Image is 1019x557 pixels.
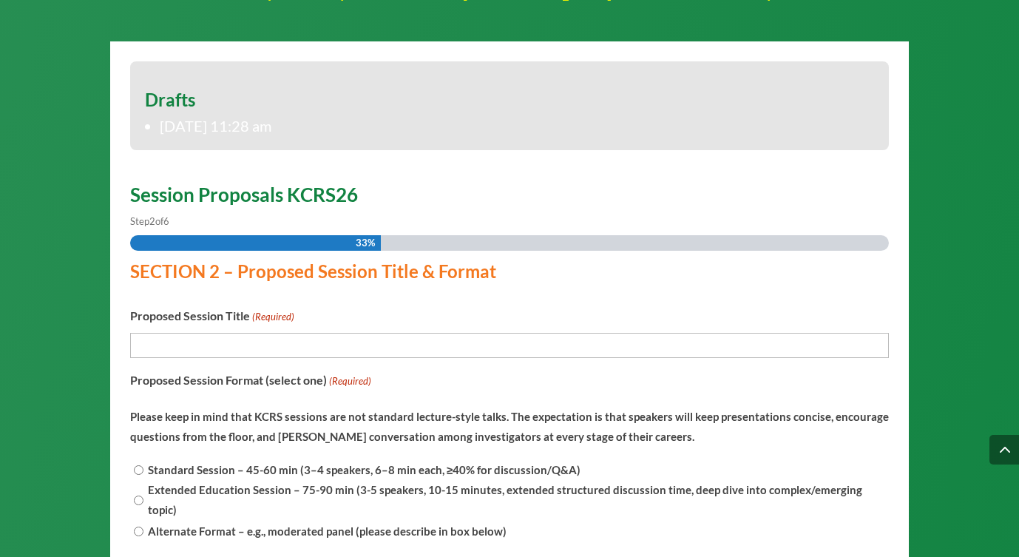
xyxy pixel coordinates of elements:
[130,185,889,212] h2: Session Proposals KCRS26
[328,371,372,391] span: (Required)
[130,305,294,327] label: Proposed Session Title
[149,215,155,227] span: 2
[356,235,375,251] span: 33%
[163,215,169,227] span: 6
[148,521,507,541] label: Alternate Format – e.g., moderated panel (please describe in box below)
[160,116,889,135] span: [DATE] 11:28 am
[145,91,889,116] h4: Drafts
[130,212,889,232] p: Step of
[251,307,295,327] span: (Required)
[148,480,883,520] label: Extended Education Session – 75-90 min (3-5 speakers, 10-15 minutes, extended structured discussi...
[130,397,889,459] div: Please keep in mind that KCRS sessions are not standard lecture-style talks. The expectation is t...
[130,263,877,288] h3: SECTION 2 – Proposed Session Title & Format
[130,370,371,391] legend: Proposed Session Format (select one)
[148,460,580,480] label: Standard Session – 45-60 min (3–4 speakers, 6–8 min each, ≥40% for discussion/Q&A)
